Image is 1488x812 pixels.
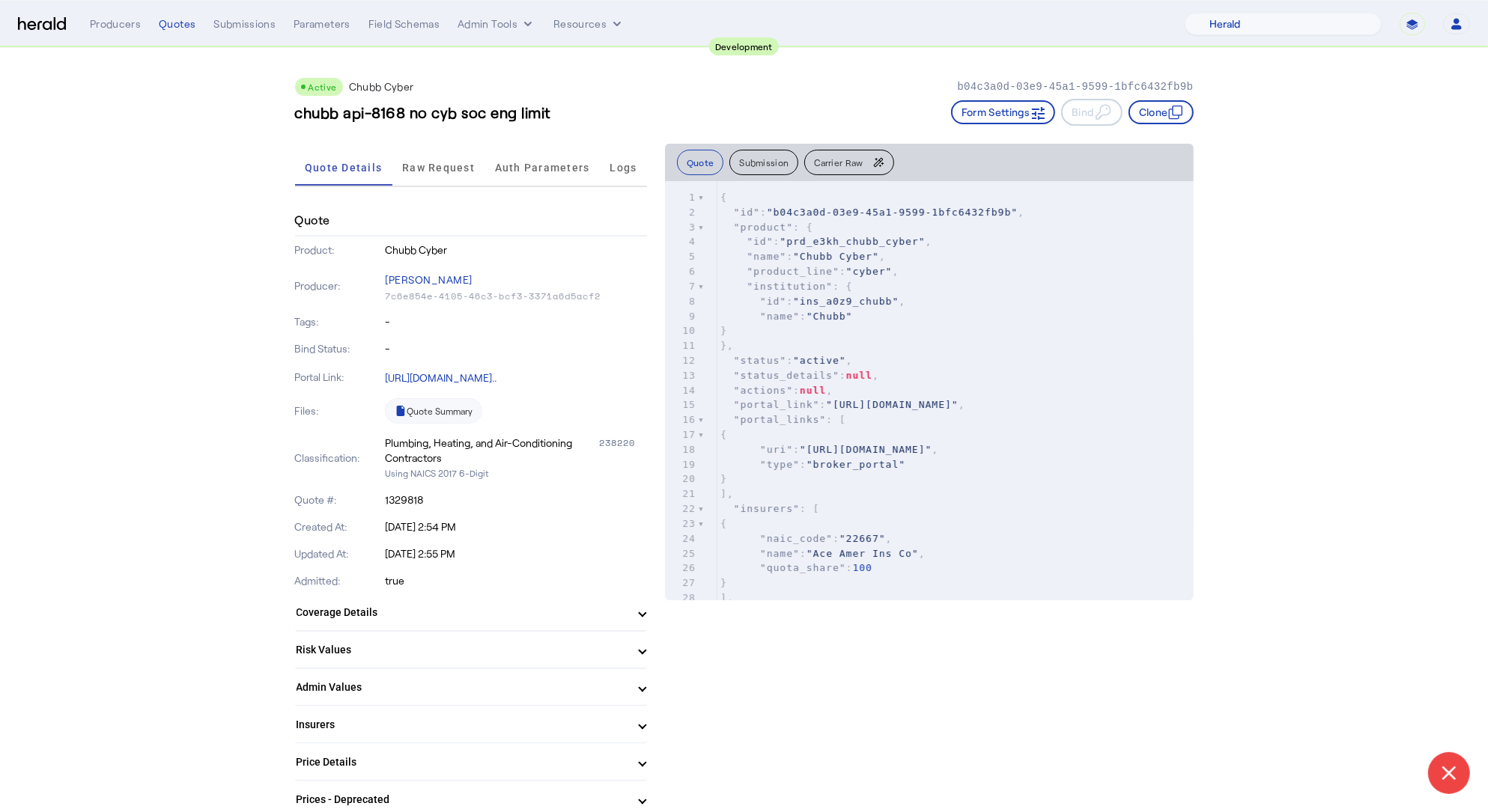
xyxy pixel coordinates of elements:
[800,385,826,396] span: null
[720,385,833,396] span: : ,
[720,325,727,336] span: }
[213,16,276,31] div: Submissions
[720,207,1024,218] span: : ,
[610,162,637,173] span: Logs
[720,414,846,425] span: : [
[159,16,195,31] div: Quotes
[747,251,786,262] span: "name"
[385,269,647,290] p: [PERSON_NAME]
[760,311,800,322] span: "name"
[665,471,698,486] div: 20
[720,429,727,440] span: {
[385,436,596,465] div: Plumbing, Heating, and Air-Conditioning Contractors
[385,242,647,257] p: Chubb Cyber
[720,444,938,455] span: : ,
[665,309,698,324] div: 9
[734,503,800,514] span: "insurers"
[665,338,698,353] div: 11
[734,207,760,218] span: "id"
[734,355,787,366] span: "status"
[665,205,698,220] div: 2
[729,150,798,175] button: Submission
[297,680,628,695] mat-panel-title: Admin Values
[665,294,698,309] div: 8
[665,190,698,205] div: 1
[295,573,383,588] p: Admitted:
[720,592,734,603] span: ],
[807,311,853,322] span: "Chubb"
[793,355,846,366] span: "active"
[720,488,734,499] span: ],
[665,181,1194,600] herald-code-block: quote
[846,370,872,381] span: null
[665,442,698,457] div: 18
[295,102,552,123] h3: chubb api-8168 no cyb soc eng limit
[951,100,1056,124] button: Form Settings
[295,314,383,329] p: Tags:
[760,562,846,573] span: "quota_share"
[385,546,647,561] p: [DATE] 2:55 PM
[665,546,698,561] div: 25
[804,150,893,175] button: Carrier Raw
[599,436,647,465] div: 238220
[305,162,382,173] span: Quote Details
[720,473,727,484] span: }
[957,79,1193,94] p: b04c3a0d-03e9-45a1-9599-1bfc6432fb9b
[814,158,863,167] span: Carrier Raw
[495,162,590,173] span: Auth Parameters
[734,414,827,425] span: "portal_links"
[665,412,698,427] div: 16
[734,222,793,233] span: "product"
[665,561,698,576] div: 26
[385,371,496,384] a: [URL][DOMAIN_NAME]..
[665,576,698,590] div: 27
[297,717,628,733] mat-panel-title: Insurers
[760,296,786,307] span: "id"
[760,548,800,559] span: "name"
[665,383,698,398] div: 14
[665,323,698,338] div: 10
[295,242,383,257] p: Product:
[385,492,647,507] p: 1329818
[720,281,853,292] span: : {
[720,355,853,366] span: : ,
[665,353,698,368] div: 12
[720,236,932,247] span: : ,
[1129,100,1194,124] button: Clone
[385,314,647,329] p: -
[295,669,647,705] mat-expansion-panel-header: Admin Values
[734,370,839,381] span: "status_details"
[793,296,899,307] span: "ins_a0z9_chubb"
[720,192,727,203] span: {
[720,266,899,277] span: : ,
[665,486,698,501] div: 21
[767,207,1018,218] span: "b04c3a0d-03e9-45a1-9599-1bfc6432fb9b"
[760,459,800,470] span: "type"
[760,533,833,544] span: "naic_code"
[18,17,66,31] img: Herald Logo
[295,744,647,780] mat-expansion-panel-header: Price Details
[747,266,839,277] span: "product_line"
[368,16,440,31] div: Field Schemas
[747,281,833,292] span: "institution"
[665,501,698,516] div: 22
[665,368,698,383] div: 13
[720,562,872,573] span: :
[295,211,330,229] h4: Quote
[385,398,482,424] a: Quote Summary
[295,706,647,742] mat-expansion-panel-header: Insurers
[665,249,698,264] div: 5
[839,533,886,544] span: "22667"
[295,403,383,418] p: Files:
[665,516,698,531] div: 23
[295,492,383,507] p: Quote #:
[780,236,925,247] span: "prd_e3kh_chubb_cyber"
[720,518,727,529] span: {
[295,519,383,534] p: Created At:
[720,222,813,233] span: : {
[295,546,383,561] p: Updated At:
[747,236,773,247] span: "id"
[720,577,727,588] span: }
[665,590,698,605] div: 28
[665,264,698,279] div: 6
